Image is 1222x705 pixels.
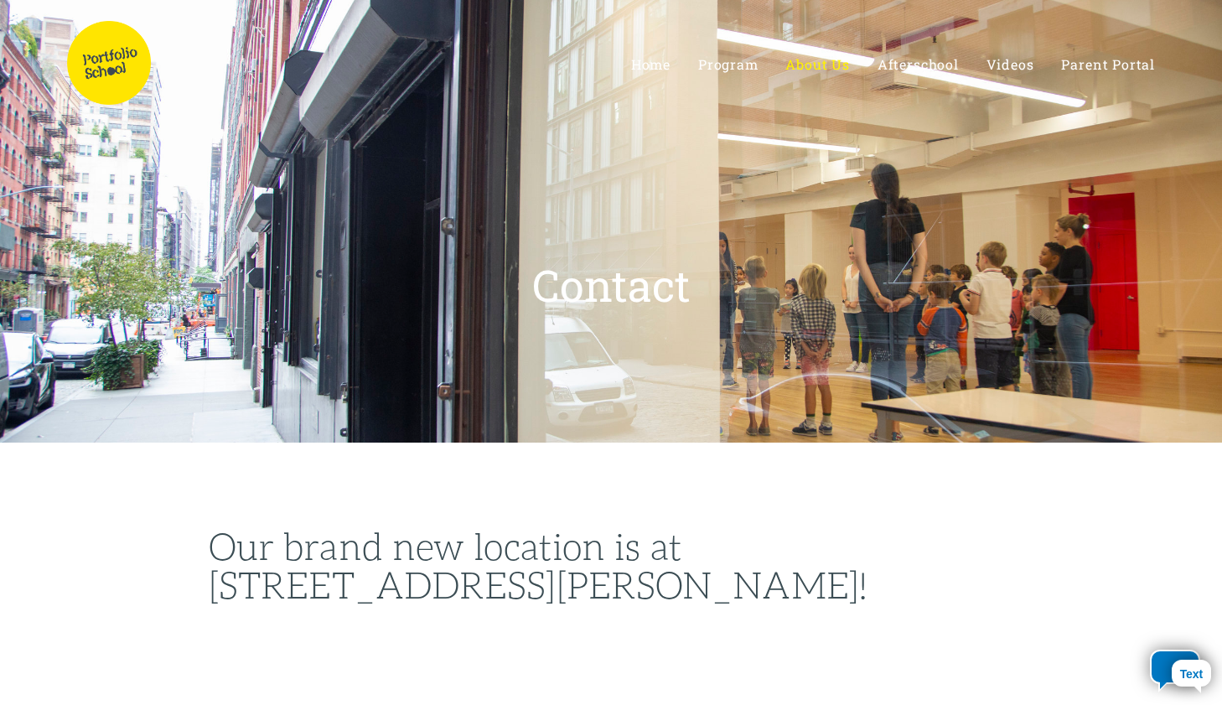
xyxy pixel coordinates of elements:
[67,21,151,105] img: Portfolio School
[1061,56,1155,72] a: Parent Portal
[1172,660,1211,687] div: Text
[1061,55,1155,73] span: Parent Portal
[698,55,759,73] span: Program
[986,55,1034,73] span: Videos
[785,55,849,73] span: About Us
[631,56,671,72] a: Home
[878,56,959,72] a: Afterschool
[986,56,1034,72] a: Videos
[209,526,1013,604] h1: Our brand new location is at [STREET_ADDRESS][PERSON_NAME]!
[878,55,959,73] span: Afterschool
[631,55,671,73] span: Home
[532,263,691,307] h1: Contact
